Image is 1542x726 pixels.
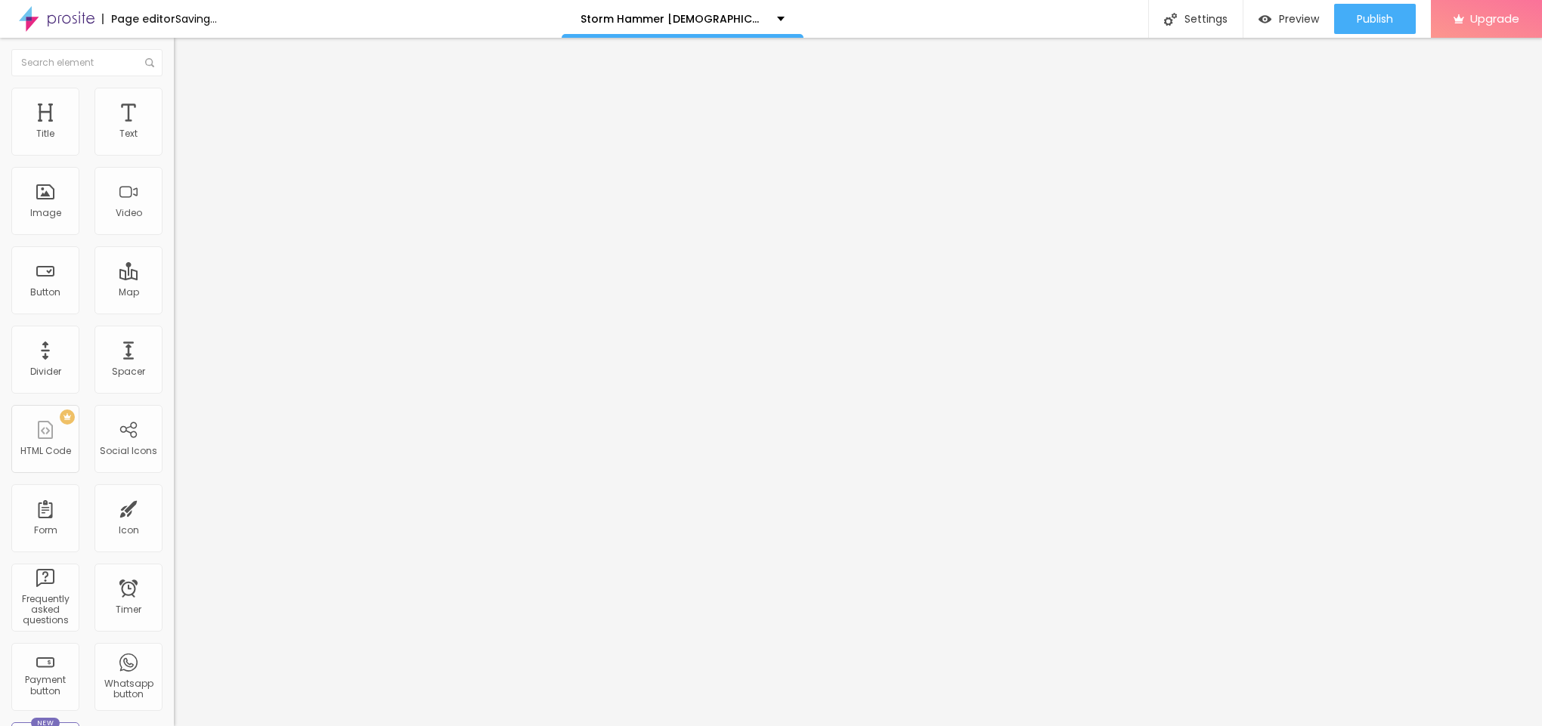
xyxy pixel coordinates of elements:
div: Image [30,208,61,218]
div: Payment button [15,675,75,697]
img: Icone [145,58,154,67]
img: view-1.svg [1259,13,1271,26]
div: Saving... [175,14,217,24]
div: Icon [119,525,139,536]
span: Preview [1279,13,1319,25]
div: Map [119,287,139,298]
div: Text [119,128,138,139]
div: Social Icons [100,446,157,456]
div: Form [34,525,57,536]
p: Storm Hammer [DEMOGRAPHIC_DATA][MEDICAL_DATA] Gummies [581,14,766,24]
div: Video [116,208,142,218]
div: Title [36,128,54,139]
button: Preview [1243,4,1334,34]
img: Icone [1164,13,1177,26]
input: Search element [11,49,163,76]
button: Publish [1334,4,1416,34]
div: Button [30,287,60,298]
iframe: Editor [174,38,1542,726]
div: Page editor [102,14,175,24]
div: HTML Code [20,446,71,456]
div: Divider [30,366,61,377]
div: Spacer [112,366,145,377]
span: Publish [1357,13,1393,25]
div: Frequently asked questions [15,594,75,626]
div: Timer [116,604,141,615]
div: Whatsapp button [98,678,158,700]
span: Upgrade [1470,12,1519,25]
